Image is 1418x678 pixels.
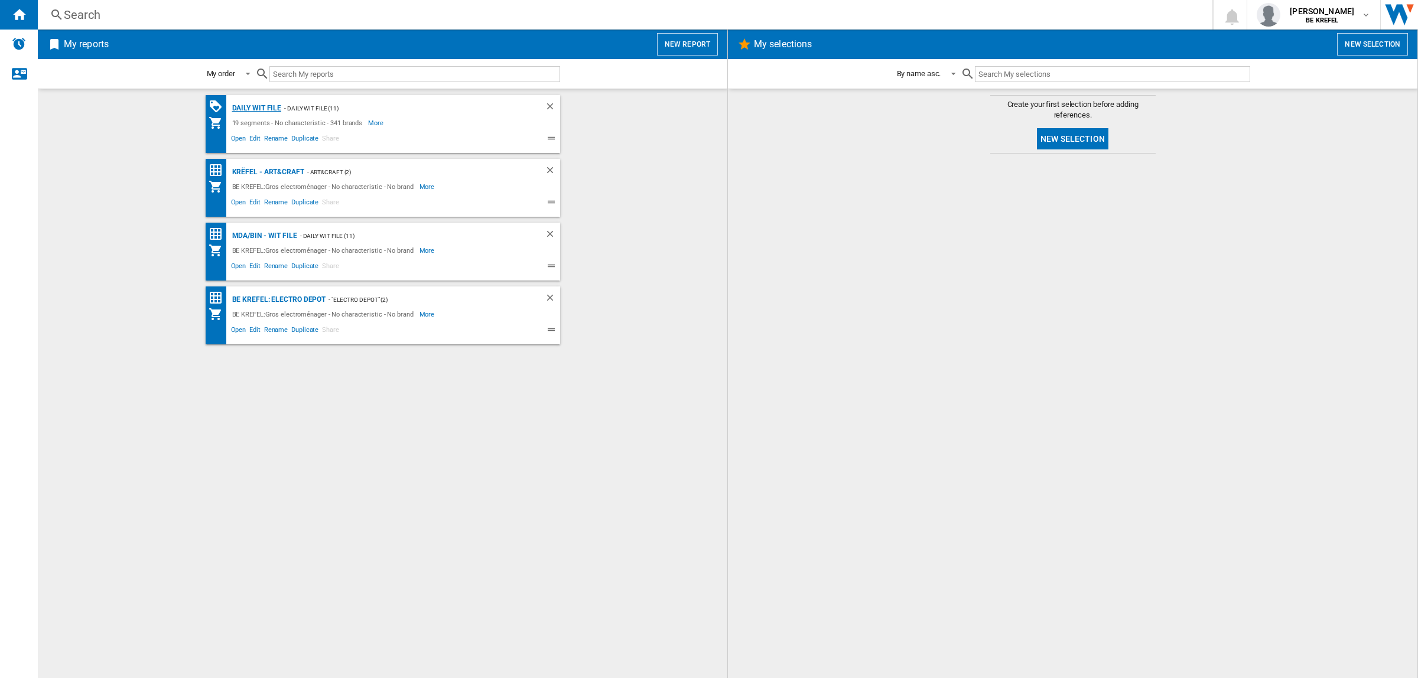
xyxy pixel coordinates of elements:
div: By name asc. [897,69,941,78]
span: Duplicate [290,133,320,147]
div: Search [64,6,1182,23]
b: BE KREFEL [1306,17,1338,24]
span: Edit [248,324,262,338]
div: BE KREFEL:Gros electroménager - No characteristic - No brand [229,307,419,321]
div: Krëfel - Art&Craft [229,165,304,180]
div: - Daily WIT file (11) [297,229,521,243]
div: Daily WIT file [229,101,282,116]
button: New report [657,33,718,56]
span: Rename [262,133,290,147]
span: Duplicate [290,197,320,211]
input: Search My selections [975,66,1250,82]
span: Share [320,324,341,338]
span: Open [229,197,248,211]
span: Rename [262,324,290,338]
div: My Assortment [209,307,229,321]
div: BE KREFEL:Gros electroménager - No characteristic - No brand [229,243,419,257]
span: Open [229,324,248,338]
div: Price Matrix [209,163,229,178]
span: Edit [248,260,262,275]
div: Price Matrix [209,291,229,305]
div: PROMOTIONS Matrix [209,99,229,114]
div: Delete [545,101,560,116]
div: - "Electro depot" (2) [326,292,521,307]
span: Share [320,133,341,147]
h2: My selections [752,33,814,56]
div: Delete [545,292,560,307]
span: Create your first selection before adding references. [990,99,1156,120]
span: More [419,180,437,194]
img: profile.jpg [1257,3,1280,27]
span: More [419,243,437,257]
span: More [368,116,385,130]
span: Duplicate [290,260,320,275]
div: MDA/BIN - WIT file [229,229,297,243]
span: Duplicate [290,324,320,338]
span: Open [229,133,248,147]
div: 19 segments - No characteristic - 341 brands [229,116,369,130]
div: My Assortment [209,116,229,130]
div: BE KREFEL: Electro depot [229,292,326,307]
div: - Daily WIT file (11) [281,101,521,116]
div: - Art&Craft (2) [304,165,521,180]
span: Rename [262,197,290,211]
div: Price Matrix [209,227,229,242]
span: Share [320,197,341,211]
button: New selection [1037,128,1108,149]
input: Search My reports [269,66,560,82]
span: [PERSON_NAME] [1290,5,1354,17]
div: My Assortment [209,180,229,194]
div: My order [207,69,235,78]
div: Delete [545,229,560,243]
h2: My reports [61,33,111,56]
div: My Assortment [209,243,229,257]
img: alerts-logo.svg [12,37,26,51]
span: Edit [248,197,262,211]
button: New selection [1337,33,1408,56]
span: Open [229,260,248,275]
span: Share [320,260,341,275]
span: Edit [248,133,262,147]
div: BE KREFEL:Gros electroménager - No characteristic - No brand [229,180,419,194]
span: More [419,307,437,321]
span: Rename [262,260,290,275]
div: Delete [545,165,560,180]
